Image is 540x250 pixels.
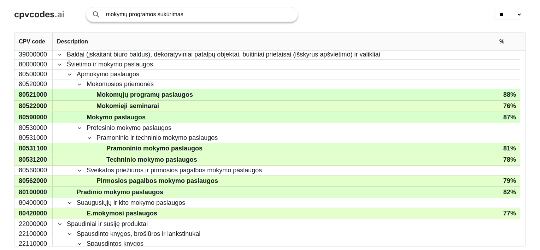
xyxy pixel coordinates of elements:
[495,175,520,186] div: 79%
[67,50,380,59] span: Baldai (įskaitant biuro baldus), dekoratyviniai patalpų objektai, buitiniai prietaisai (išskyrus ...
[14,187,53,198] div: 80100000
[495,143,520,154] div: 81%
[96,101,159,111] span: Mokomieji seminarai
[14,198,53,208] div: 80400000
[495,154,520,165] div: 78%
[14,123,53,133] div: 80530000
[14,154,53,165] div: 80531200
[87,112,146,123] span: Mokymo paslaugos
[14,229,53,239] div: 22100000
[87,80,154,89] span: Mokomosios priemonės
[14,60,53,69] div: 80000000
[14,143,53,154] div: 80531100
[14,89,53,100] div: 80521000
[87,208,157,219] span: E.mokymosi paslaugos
[14,101,53,112] div: 80522000
[19,38,45,45] span: CPV code
[77,230,200,238] span: Spausdinto knygos, brošiūros ir lankstinukai
[495,89,520,100] div: 88%
[14,175,53,186] div: 80562000
[14,112,53,123] div: 80590000
[87,239,143,248] span: Spausdintos knygos
[96,176,218,186] span: Pirmosios pagalbos mokymo paslaugos
[106,143,202,154] span: Pramoninio mokymo paslaugos
[87,124,171,132] span: Profesinio mokymo paslaugos
[14,133,53,143] div: 80531000
[77,198,185,207] span: Suaugusiųjų ir kito mokymo paslaugos
[57,38,88,45] span: Description
[106,7,290,22] input: Search products or services...
[67,220,148,228] span: Spaudiniai ir susiję produktai
[14,79,53,89] div: 80520000
[14,70,53,79] div: 80500000
[495,208,520,219] div: 77%
[495,101,520,112] div: 76%
[14,9,54,19] span: cpvcodes
[77,187,163,197] span: Pradinio mokymo paslaugos
[14,166,53,175] div: 80560000
[14,219,53,229] div: 22000000
[96,133,218,142] span: Pramoninio ir techninio mokymo paslaugos
[14,50,53,59] div: 39000000
[495,187,520,198] div: 82%
[14,239,53,249] div: 22110000
[87,166,262,175] span: Sveikatos priežiūros ir pirmosios pagalbos mokymo paslaugos
[67,60,153,69] span: Švietimo ir mokymo paslaugos
[495,112,520,123] div: 87%
[14,10,65,20] a: cpvcodes.ai
[14,208,53,219] div: 80420000
[499,38,504,45] span: %
[54,9,65,19] span: .ai
[106,155,197,165] span: Techninio mokymo paslaugos
[77,70,139,79] span: Apmokymo paslaugos
[96,90,193,100] span: Mokomųjų programų paslaugos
